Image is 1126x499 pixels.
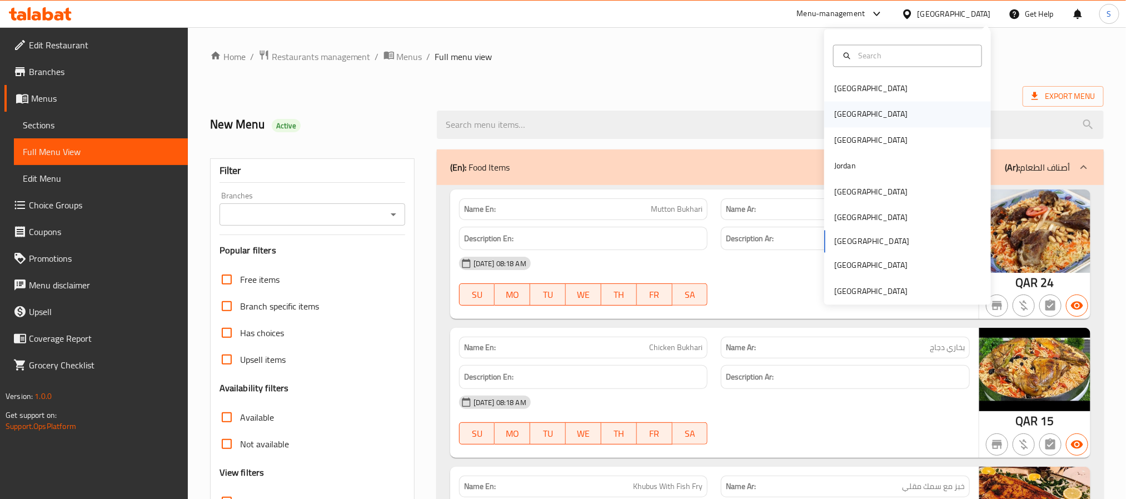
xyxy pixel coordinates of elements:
span: SU [464,426,491,442]
span: Active [272,121,301,131]
span: Coverage Report [29,332,179,345]
span: TU [535,287,561,303]
input: search [437,111,1104,139]
a: Branches [4,58,188,85]
button: SU [459,283,495,306]
h2: New Menu [210,116,424,133]
span: Menu disclaimer [29,278,179,292]
span: Export Menu [1032,89,1095,103]
button: SU [459,422,495,445]
span: Upsell [29,305,179,318]
li: / [375,50,379,63]
b: (Ar): [1005,159,1020,176]
strong: Name En: [464,203,496,215]
button: SA [672,422,708,445]
div: [GEOGRAPHIC_DATA] [918,8,991,20]
div: [GEOGRAPHIC_DATA] [834,260,908,272]
strong: Name En: [464,342,496,353]
a: Choice Groups [4,192,188,218]
span: SA [677,426,704,442]
span: QAR [1016,272,1038,293]
a: Restaurants management [258,49,371,64]
strong: Description Ar: [726,232,774,246]
span: TH [606,287,632,303]
p: أصناف الطعام [1005,161,1070,174]
a: Grocery Checklist [4,352,188,378]
strong: Name Ar: [726,481,756,492]
span: خبز مع سمك مقلي [902,481,965,492]
div: [GEOGRAPHIC_DATA] [834,134,908,146]
span: بخاري دجاج [930,342,965,353]
span: Has choices [240,326,284,340]
button: FR [637,422,672,445]
span: [DATE] 08:18 AM [469,258,531,269]
span: Upsell items [240,353,286,366]
a: Menu disclaimer [4,272,188,298]
div: (En): Food Items(Ar):أصناف الطعام [437,149,1104,185]
a: Menus [383,49,422,64]
p: Food Items [450,161,510,174]
span: 15 [1040,410,1054,432]
button: WE [566,422,601,445]
span: SA [677,287,704,303]
span: Khubus With Fish Fry [633,481,702,492]
span: FR [641,287,668,303]
span: Get support on: [6,408,57,422]
span: Full Menu View [23,145,179,158]
span: [DATE] 08:18 AM [469,397,531,408]
span: Free items [240,273,280,286]
button: TU [530,283,566,306]
input: Search [854,49,975,62]
span: Choice Groups [29,198,179,212]
a: Coupons [4,218,188,245]
span: Menus [397,50,422,63]
a: Sections [14,112,188,138]
button: MO [495,283,530,306]
button: Not has choices [1039,433,1062,456]
span: MO [499,426,526,442]
div: [GEOGRAPHIC_DATA] [834,186,908,198]
a: Edit Menu [14,165,188,192]
span: Full menu view [435,50,492,63]
button: Not has choices [1039,295,1062,317]
span: Not available [240,437,289,451]
b: (En): [450,159,466,176]
li: / [427,50,431,63]
button: Purchased item [1013,295,1035,317]
span: Edit Restaurant [29,38,179,52]
span: Menus [31,92,179,105]
button: Purchased item [1013,433,1035,456]
span: 24 [1040,272,1054,293]
span: MO [499,287,526,303]
a: Edit Restaurant [4,32,188,58]
div: [GEOGRAPHIC_DATA] [834,285,908,297]
span: Restaurants management [272,50,371,63]
div: Active [272,119,301,132]
a: Upsell [4,298,188,325]
img: mmw_638867851378541321 [979,189,1090,273]
button: TH [601,422,637,445]
span: S [1107,8,1112,20]
button: TU [530,422,566,445]
a: Home [210,50,246,63]
span: Grocery Checklist [29,358,179,372]
span: TH [606,426,632,442]
div: [GEOGRAPHIC_DATA] [834,212,908,224]
button: Not branch specific item [986,295,1008,317]
span: QAR [1016,410,1038,432]
span: Version: [6,389,33,403]
strong: Name Ar: [726,342,756,353]
span: Export Menu [1023,86,1104,107]
a: Promotions [4,245,188,272]
strong: Name Ar: [726,203,756,215]
button: Not branch specific item [986,433,1008,456]
h3: Popular filters [220,244,405,257]
button: SA [672,283,708,306]
a: Coverage Report [4,325,188,352]
button: Available [1066,433,1088,456]
a: Menus [4,85,188,112]
li: / [250,50,254,63]
strong: Name En: [464,481,496,492]
img: mmw_638867854296374786 [979,328,1090,411]
span: Mutton Bukhari [651,203,702,215]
